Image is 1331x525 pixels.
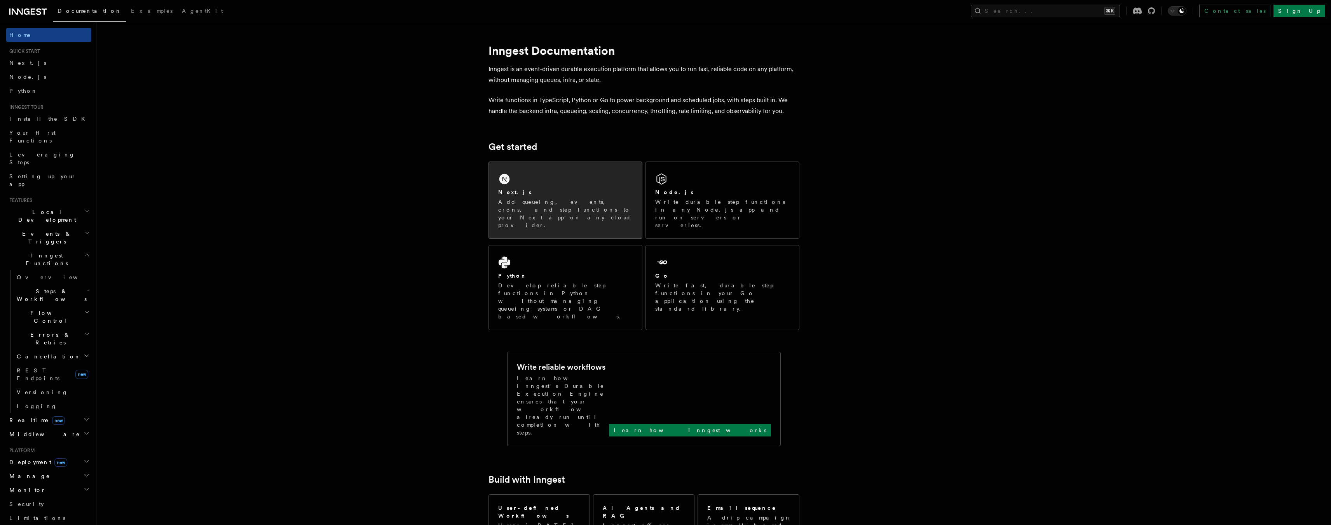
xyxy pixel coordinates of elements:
[498,272,527,280] h2: Python
[53,2,126,22] a: Documentation
[6,197,32,203] span: Features
[177,2,228,21] a: AgentKit
[14,284,91,306] button: Steps & Workflows
[17,274,97,280] span: Overview
[6,413,91,427] button: Realtimenew
[1273,5,1325,17] a: Sign Up
[6,483,91,497] button: Monitor
[614,426,766,434] p: Learn how Inngest works
[14,349,91,363] button: Cancellation
[488,245,642,330] a: PythonDevelop reliable step functions in Python without managing queueing systems or DAG based wo...
[6,430,80,438] span: Middleware
[6,70,91,84] a: Node.js
[75,370,88,379] span: new
[6,469,91,483] button: Manage
[517,362,605,372] h2: Write reliable workflows
[6,48,40,54] span: Quick start
[9,151,75,165] span: Leveraging Steps
[1104,7,1115,15] kbd: ⌘K
[9,173,76,187] span: Setting up your app
[498,188,532,196] h2: Next.js
[488,162,642,239] a: Next.jsAdd queueing, events, crons, and step functions to your Next app on any cloud provider.
[6,208,85,224] span: Local Development
[498,198,633,229] p: Add queueing, events, crons, and step functions to your Next app on any cloud provider.
[488,95,799,116] p: Write functions in TypeScript, Python or Go to power background and scheduled jobs, with steps bu...
[6,252,84,267] span: Inngest Functions
[498,282,633,320] p: Develop reliable step functions in Python without managing queueing systems or DAG based workflows.
[14,385,91,399] a: Versioning
[6,486,46,494] span: Monitor
[1199,5,1270,17] a: Contact sales
[6,169,91,191] a: Setting up your app
[14,353,81,360] span: Cancellation
[6,205,91,227] button: Local Development
[6,230,85,245] span: Events & Triggers
[17,389,68,395] span: Versioning
[6,227,91,249] button: Events & Triggers
[1168,6,1186,16] button: Toggle dark mode
[9,515,65,521] span: Limitations
[14,287,87,303] span: Steps & Workflows
[9,31,31,39] span: Home
[6,104,44,110] span: Inngest tour
[6,148,91,169] a: Leveraging Steps
[655,188,694,196] h2: Node.js
[6,126,91,148] a: Your first Functions
[488,64,799,85] p: Inngest is an event-driven durable execution platform that allows you to run fast, reliable code ...
[14,399,91,413] a: Logging
[655,272,669,280] h2: Go
[655,198,790,229] p: Write durable step functions in any Node.js app and run on servers or serverless.
[488,43,799,57] h1: Inngest Documentation
[6,416,65,424] span: Realtime
[52,416,65,425] span: new
[6,472,50,480] span: Manage
[54,458,67,467] span: new
[603,504,686,520] h2: AI Agents and RAG
[58,8,122,14] span: Documentation
[6,447,35,454] span: Platform
[707,504,776,512] h2: Email sequence
[6,511,91,525] a: Limitations
[14,331,84,346] span: Errors & Retries
[971,5,1120,17] button: Search...⌘K
[645,162,799,239] a: Node.jsWrite durable step functions in any Node.js app and run on servers or serverless.
[488,141,537,152] a: Get started
[9,74,46,80] span: Node.js
[182,8,223,14] span: AgentKit
[17,367,59,381] span: REST Endpoints
[6,112,91,126] a: Install the SDK
[9,60,46,66] span: Next.js
[9,88,38,94] span: Python
[6,455,91,469] button: Deploymentnew
[14,328,91,349] button: Errors & Retries
[6,497,91,511] a: Security
[14,306,91,328] button: Flow Control
[6,427,91,441] button: Middleware
[9,116,90,122] span: Install the SDK
[6,28,91,42] a: Home
[498,504,580,520] h2: User-defined Workflows
[14,363,91,385] a: REST Endpointsnew
[131,8,173,14] span: Examples
[488,474,565,485] a: Build with Inngest
[6,56,91,70] a: Next.js
[17,403,57,409] span: Logging
[6,249,91,270] button: Inngest Functions
[9,501,44,507] span: Security
[14,309,84,325] span: Flow Control
[6,458,67,466] span: Deployment
[645,245,799,330] a: GoWrite fast, durable step functions in your Go application using the standard library.
[126,2,177,21] a: Examples
[609,424,771,436] a: Learn how Inngest works
[6,84,91,98] a: Python
[655,282,790,313] p: Write fast, durable step functions in your Go application using the standard library.
[6,270,91,413] div: Inngest Functions
[517,374,609,436] p: Learn how Inngest's Durable Execution Engine ensures that your workflow already run until complet...
[14,270,91,284] a: Overview
[9,130,56,144] span: Your first Functions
